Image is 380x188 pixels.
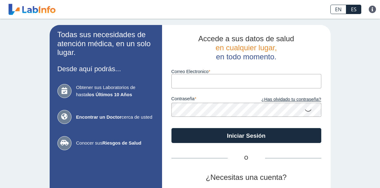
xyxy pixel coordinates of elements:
[87,92,132,97] b: los Últimos 10 Años
[215,43,277,52] span: en cualquier lugar,
[171,128,321,143] button: Iniciar Sesión
[76,114,154,121] span: cerca de usted
[57,30,154,57] h2: Todas sus necesidades de atención médica, en un solo lugar.
[171,173,321,182] h2: ¿Necesitas una cuenta?
[171,96,246,103] label: contraseña
[76,114,122,120] b: Encontrar un Doctor
[102,140,141,146] b: Riesgos de Salud
[330,5,346,14] a: EN
[228,154,265,162] span: O
[76,140,154,147] span: Conocer sus
[198,34,294,43] span: Accede a sus datos de salud
[346,5,361,14] a: ES
[57,65,154,73] h3: Desde aquí podrás...
[246,96,321,103] a: ¿Has olvidado tu contraseña?
[76,84,154,98] span: Obtener sus Laboratorios de hasta
[171,69,321,74] label: Correo Electronico
[216,52,276,61] span: en todo momento.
